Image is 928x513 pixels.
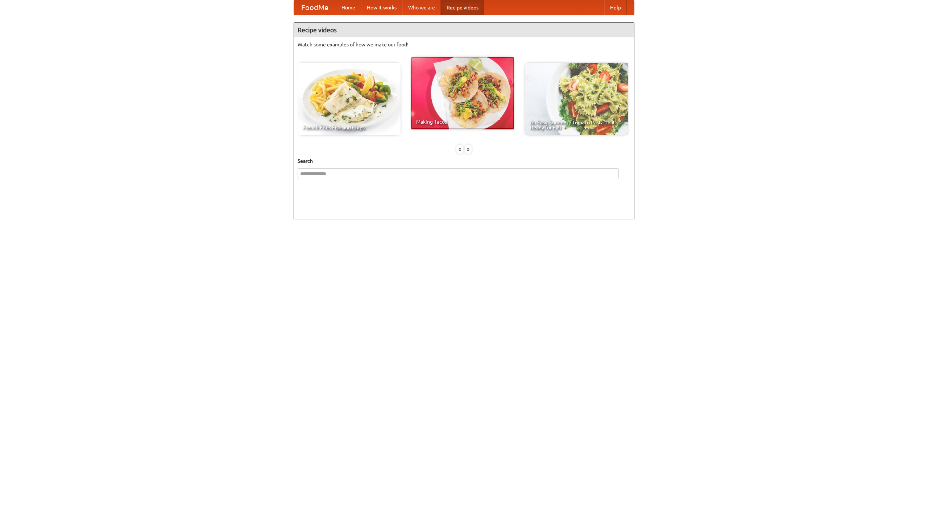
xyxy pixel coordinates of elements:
[336,0,361,15] a: Home
[416,119,509,124] span: Making Tacos
[298,63,401,135] a: French Fries Fish and Chips
[456,145,463,154] div: «
[441,0,484,15] a: Recipe videos
[294,23,634,37] h4: Recipe videos
[604,0,627,15] a: Help
[530,120,623,130] span: An Easy, Summery Tomato Pasta That's Ready for Fall
[411,57,514,129] a: Making Tacos
[402,0,441,15] a: Who we are
[298,157,630,165] h5: Search
[361,0,402,15] a: How it works
[303,125,395,130] span: French Fries Fish and Chips
[298,41,630,48] p: Watch some examples of how we make our food!
[465,145,472,154] div: »
[294,0,336,15] a: FoodMe
[525,63,628,135] a: An Easy, Summery Tomato Pasta That's Ready for Fall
